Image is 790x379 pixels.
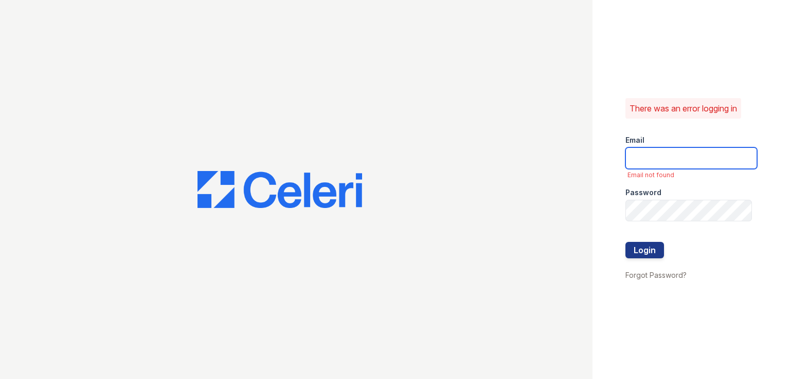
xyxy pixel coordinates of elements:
img: CE_Logo_Blue-a8612792a0a2168367f1c8372b55b34899dd931a85d93a1a3d3e32e68fde9ad4.png [197,171,362,208]
span: Email not found [627,171,757,179]
a: Forgot Password? [625,271,687,279]
label: Email [625,135,644,145]
label: Password [625,187,661,198]
button: Login [625,242,664,258]
p: There was an error logging in [630,102,737,115]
